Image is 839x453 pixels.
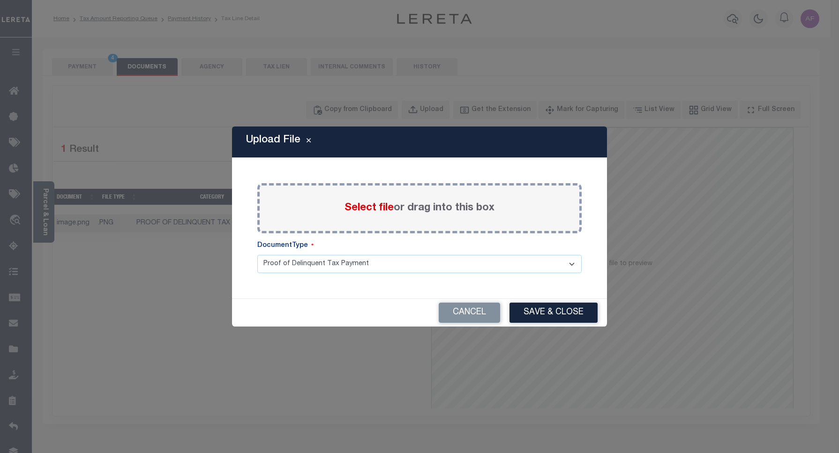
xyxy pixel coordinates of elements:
label: or drag into this box [345,201,494,216]
span: Select file [345,203,394,213]
button: Cancel [439,303,500,323]
button: Save & Close [509,303,598,323]
h5: Upload File [246,134,300,146]
label: DocumentType [257,241,314,251]
button: Close [300,136,317,148]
